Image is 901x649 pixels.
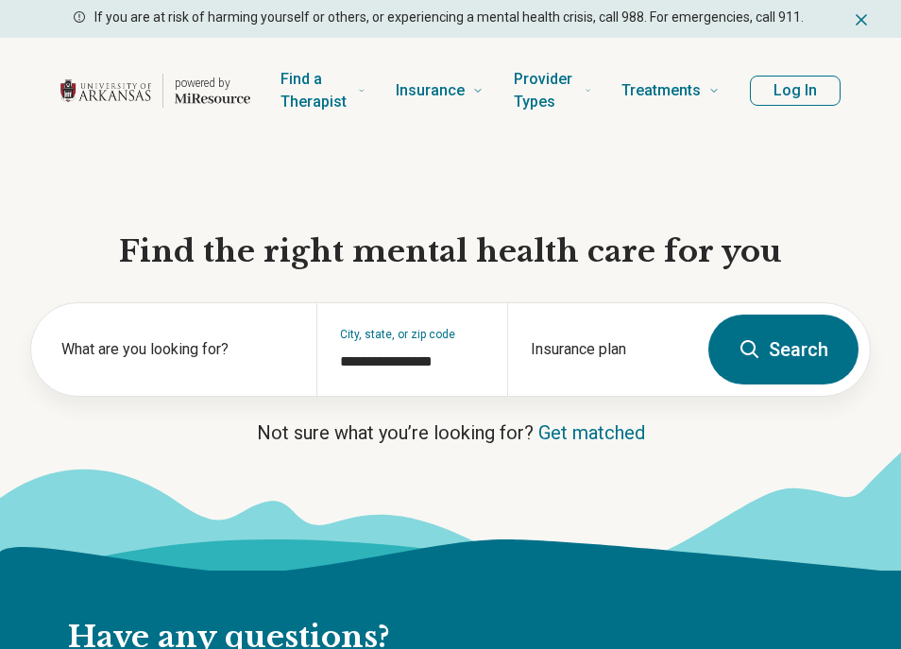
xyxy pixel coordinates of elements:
[30,419,871,446] p: Not sure what you’re looking for?
[280,66,350,115] span: Find a Therapist
[396,53,484,128] a: Insurance
[94,8,804,27] p: If you are at risk of harming yourself or others, or experiencing a mental health crisis, call 98...
[514,66,577,115] span: Provider Types
[621,77,701,104] span: Treatments
[514,53,591,128] a: Provider Types
[175,76,250,91] p: powered by
[30,232,871,272] h1: Find the right mental health care for you
[280,53,365,128] a: Find a Therapist
[621,53,720,128] a: Treatments
[708,315,858,384] button: Search
[750,76,841,106] button: Log In
[60,60,250,121] a: Home page
[852,8,871,30] button: Dismiss
[538,421,645,444] a: Get matched
[61,338,294,361] label: What are you looking for?
[396,77,465,104] span: Insurance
